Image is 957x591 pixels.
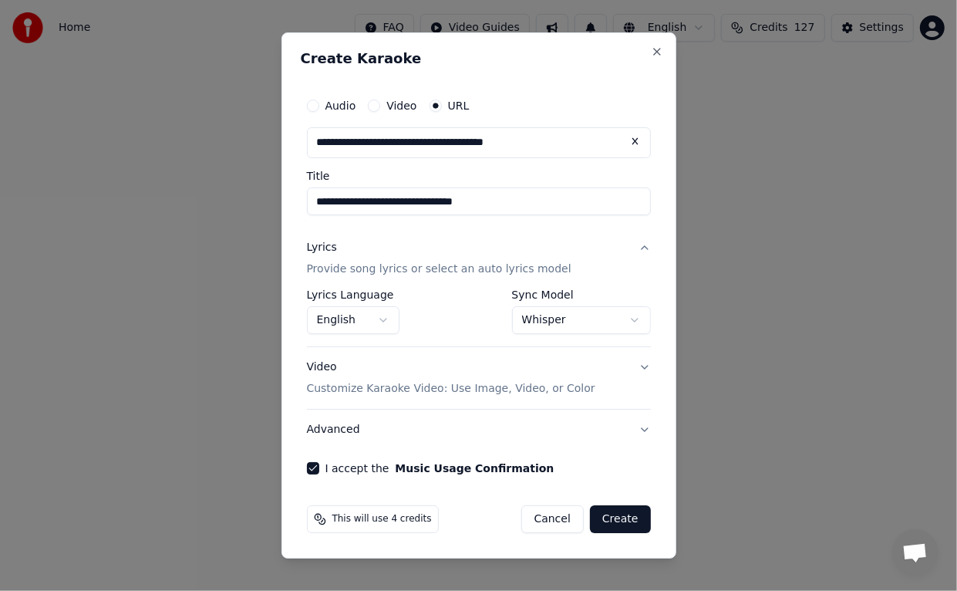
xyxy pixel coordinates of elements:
[448,100,470,111] label: URL
[512,289,651,300] label: Sync Model
[307,240,337,255] div: Lyrics
[307,289,399,300] label: Lyrics Language
[325,100,356,111] label: Audio
[521,505,584,533] button: Cancel
[307,410,651,450] button: Advanced
[307,360,595,397] div: Video
[307,262,571,277] p: Provide song lyrics or select an auto lyrics model
[307,381,595,397] p: Customize Karaoke Video: Use Image, Video, or Color
[307,347,651,409] button: VideoCustomize Karaoke Video: Use Image, Video, or Color
[307,171,651,181] label: Title
[325,463,554,474] label: I accept the
[307,228,651,289] button: LyricsProvide song lyrics or select an auto lyrics model
[332,513,432,525] span: This will use 4 credits
[395,463,554,474] button: I accept the
[590,505,651,533] button: Create
[386,100,416,111] label: Video
[301,52,657,66] h2: Create Karaoke
[307,289,651,346] div: LyricsProvide song lyrics or select an auto lyrics model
